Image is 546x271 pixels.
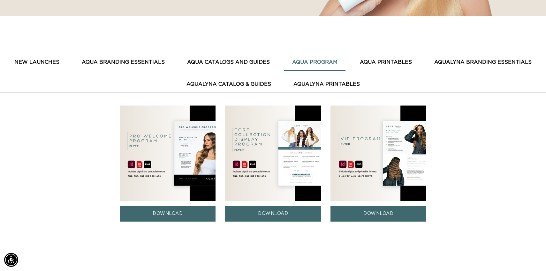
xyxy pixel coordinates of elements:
[285,77,368,92] button: AquaLyna Printables
[120,206,216,222] a: DOWNLOAD
[330,206,426,222] a: DOWNLOAD
[514,240,546,271] iframe: Chat Widget
[352,55,420,70] button: AQUA PRINTABLES
[6,55,67,70] button: New Launches
[179,55,278,70] button: AQUA CATALOGS AND GUIDES
[225,206,321,222] a: DOWNLOAD
[426,55,540,70] button: AquaLyna Branding Essentials
[284,55,345,70] button: AQUA PROGRAM
[4,253,18,267] div: Accessibility Menu
[74,55,173,70] button: AQUA BRANDING ESSENTIALS
[178,77,279,92] button: AquaLyna Catalog & Guides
